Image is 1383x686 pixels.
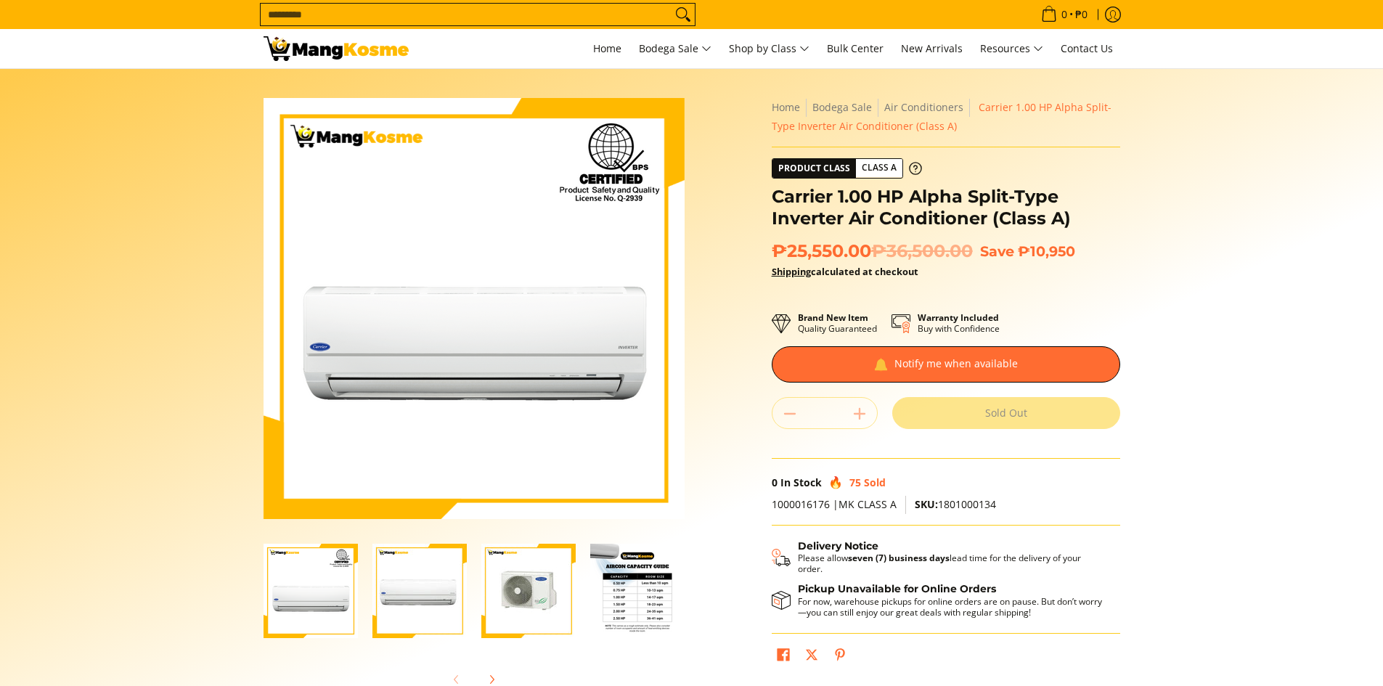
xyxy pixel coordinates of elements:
[1018,242,1075,260] span: ₱10,950
[980,40,1043,58] span: Resources
[812,100,872,114] a: Bodega Sale
[848,552,950,564] strong: seven (7) business days
[973,29,1050,68] a: Resources
[772,100,800,114] a: Home
[798,539,878,552] strong: Delivery Notice
[772,540,1106,575] button: Shipping & Delivery
[901,41,963,55] span: New Arrivals
[798,596,1106,618] p: For now, warehouse pickups for online orders are on pause. But don’t worry—you can still enjoy ou...
[772,100,1111,133] span: Carrier 1.00 HP Alpha Split-Type Inverter Air Conditioner (Class A)
[864,475,886,489] span: Sold
[849,475,861,489] span: 75
[672,4,695,25] button: Search
[830,645,850,669] a: Pin on Pinterest
[894,29,970,68] a: New Arrivals
[586,29,629,68] a: Home
[722,29,817,68] a: Shop by Class
[590,544,685,638] img: Carrier 1.00 HP Alpha Split-Type Inverter Air Conditioner (Class A)-4
[772,475,778,489] span: 0
[772,497,897,511] span: 1000016176 |MK CLASS A
[632,29,719,68] a: Bodega Sale
[772,240,973,262] span: ₱25,550.00
[1037,7,1092,23] span: •
[639,40,711,58] span: Bodega Sale
[593,41,621,55] span: Home
[884,100,963,114] a: Air Conditioners
[264,544,358,638] img: Carrier 1.00 HP Alpha Split-Type Inverter Air Conditioner (Class A)-1
[798,312,877,334] p: Quality Guaranteed
[772,186,1120,229] h1: Carrier 1.00 HP Alpha Split-Type Inverter Air Conditioner (Class A)
[772,159,856,178] span: Product Class
[773,645,794,669] a: Share on Facebook
[772,158,922,179] a: Product Class Class A
[1073,9,1090,20] span: ₱0
[264,98,685,519] img: Carrier 1.00 HP Alpha Split-Type Inverter Air Conditioner (Class A)
[772,265,811,278] a: Shipping
[801,645,822,669] a: Post on X
[915,497,938,511] span: SKU:
[915,497,996,511] span: 1801000134
[1059,9,1069,20] span: 0
[798,311,868,324] strong: Brand New Item
[423,29,1120,68] nav: Main Menu
[772,98,1120,136] nav: Breadcrumbs
[918,311,999,324] strong: Warranty Included
[481,544,576,638] img: Carrier 1.00 HP Alpha Split-Type Inverter Air Conditioner (Class A)-3
[820,29,891,68] a: Bulk Center
[827,41,884,55] span: Bulk Center
[780,475,822,489] span: In Stock
[980,242,1014,260] span: Save
[729,40,809,58] span: Shop by Class
[264,36,409,61] img: Carrier Split Type Alpha Inverter Aircon 1 HP - Class A l Mang Kosme
[918,312,1000,334] p: Buy with Confidence
[856,159,902,177] span: Class A
[871,240,973,262] del: ₱36,500.00
[1053,29,1120,68] a: Contact Us
[372,544,467,638] img: Carrier 1.00 HP Alpha Split-Type Inverter Air Conditioner (Class A)-2
[1061,41,1113,55] span: Contact Us
[772,265,918,278] strong: calculated at checkout
[798,552,1106,574] p: Please allow lead time for the delivery of your order.
[798,582,996,595] strong: Pickup Unavailable for Online Orders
